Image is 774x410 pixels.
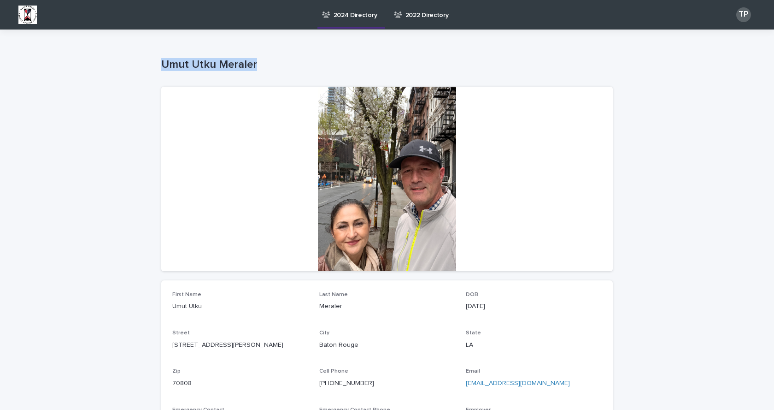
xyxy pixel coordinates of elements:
[319,368,348,374] span: Cell Phone
[319,302,455,311] p: Meraler
[319,292,348,297] span: Last Name
[466,368,480,374] span: Email
[172,302,308,311] p: Umut Utku
[466,292,478,297] span: DOB
[172,292,201,297] span: First Name
[172,340,308,350] p: [STREET_ADDRESS][PERSON_NAME]
[172,330,190,336] span: Street
[319,330,329,336] span: City
[161,58,609,71] p: Umut Utku Meraler
[466,340,602,350] p: LA
[319,380,374,386] a: [PHONE_NUMBER]
[18,6,37,24] img: BsxibNoaTPe9uU9VL587
[172,379,308,388] p: 70808
[466,380,570,386] a: [EMAIL_ADDRESS][DOMAIN_NAME]
[466,330,481,336] span: State
[172,368,181,374] span: Zip
[736,7,751,22] div: TP
[466,302,602,311] p: [DATE]
[319,340,455,350] p: Baton Rouge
